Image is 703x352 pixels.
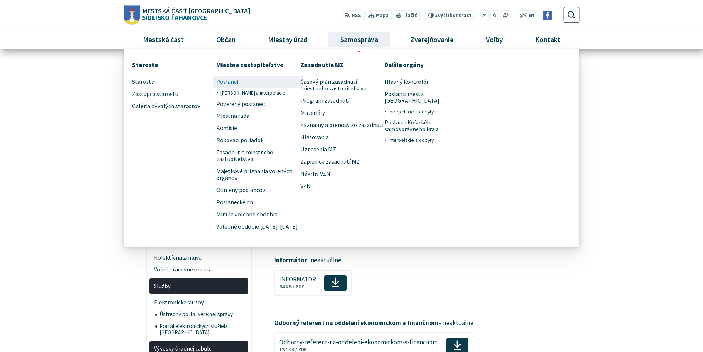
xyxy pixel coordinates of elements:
[216,98,265,110] span: Poverený poslanec
[408,30,456,49] span: Zverejňovanie
[154,252,244,264] span: Kolektívna zmluva
[220,88,285,98] span: [PERSON_NAME] a interpelácie
[159,320,244,338] span: Portál elektronických služieb [GEOGRAPHIC_DATA]
[124,5,250,24] a: Logo Sídlisko Ťahanovce, prejsť na domovskú stránku.
[473,30,516,49] a: Voľby
[300,107,385,119] a: Materiály
[216,196,300,208] a: Poslanecké dni
[216,122,237,134] span: Komisie
[543,11,552,20] img: Prejsť na Facebook stránku
[265,30,310,49] span: Miestny úrad
[385,58,424,72] span: Ďalšie orgány
[279,276,316,283] span: INFORMATOR
[300,168,330,180] span: Návrhy VZN
[397,30,467,49] a: Zverejňovanie
[140,7,250,21] span: Sídlisko Ťahanovce
[300,119,383,131] span: Záznamy a prenosy zo zasadnutí
[376,12,389,20] span: Mapa
[216,165,300,184] a: Majetkové priznania volených orgánov
[216,221,300,233] a: Volebné obdobie [DATE]-[DATE]
[216,58,284,72] span: Miestne zastupiteľstvo
[132,88,216,100] a: Zástupca starostu
[300,143,336,156] span: Uznesenia MZ
[274,256,523,265] p: _neaktuálne
[155,309,249,321] a: Ústredný portál verejnej správy
[216,221,298,233] span: Volebné obdobie [DATE]-[DATE]
[300,76,385,95] span: Časový plán zasadnutí miestneho zastupiteľstva
[490,10,498,20] button: Nastaviť pôvodnú veľkosť písma
[274,318,523,328] p: – neaktuálne
[124,5,140,24] img: Prejsť na domovskú stránku
[216,76,300,88] a: Poslanci
[216,134,300,147] a: Rokovací poriadok
[483,30,506,49] span: Voľby
[389,135,434,145] span: Interpelácie a dopyty
[129,30,197,49] a: Mestská časť
[216,58,292,72] a: Miestne zastupiteľstvo
[300,168,385,180] a: Návrhy VZN
[213,30,238,49] span: Občan
[220,88,300,98] a: [PERSON_NAME] a interpelácie
[216,147,300,165] a: Zasadnutia miestneho zastupiteľstva
[216,110,300,122] a: Miestna rada
[300,95,349,107] span: Program zasadnutí
[522,30,574,49] a: Kontakt
[300,143,385,156] a: Uznesenia MZ
[216,76,238,88] span: Poslanci
[389,107,434,116] span: Interpelácie a dopyty
[216,134,263,147] span: Rokovací poriadok
[154,264,244,276] span: Voľné pracovné miesta
[274,256,307,264] strong: Informátor
[149,297,248,309] a: Elektronické služby
[216,208,300,221] a: Minulé volebné obdobia
[149,252,248,264] a: Kolektívna zmluva
[327,30,392,49] a: Samospráva
[142,7,250,14] span: Mestská časť [GEOGRAPHIC_DATA]
[274,319,438,327] strong: Odborný referent na oddelení ekonomickom a finančnom
[385,117,469,136] span: Poslanci Košického samosprávneho kraja
[154,297,244,309] span: Elektronické služby
[385,76,429,88] span: Hlavný kontrolór
[254,30,321,49] a: Miestny úrad
[132,100,216,112] a: Galéria bývalých starostov
[216,184,265,196] span: Odmeny poslancov
[389,135,469,145] a: Interpelácie a dopyty
[300,119,385,131] a: Záznamy a prenosy zo zasadnutí
[533,30,563,49] span: Kontakt
[149,278,248,294] a: Služby
[216,122,300,134] a: Komisie
[140,30,186,49] span: Mestská časť
[159,309,244,321] span: Ústredný portál verejnej správy
[385,88,469,107] span: Poslanci mesta [GEOGRAPHIC_DATA]
[365,10,392,20] a: Mapa
[300,156,385,168] a: Zápisnice zasadnutí MZ
[352,12,361,20] span: RSS
[300,180,311,192] span: VZN
[389,107,469,116] a: Interpelácie a dopyty
[425,10,474,20] button: Zvýšiťkontrast
[300,58,344,72] span: Zasadnutia MZ
[203,30,249,49] a: Občan
[527,12,537,20] a: EN
[300,107,325,119] span: Materiály
[216,98,300,110] a: Poverený poslanec
[300,58,376,72] a: Zasadnutia MZ
[300,95,385,107] a: Program zasadnutí
[385,76,469,88] a: Hlavný kontrolór
[403,13,417,18] span: Tlačiť
[393,10,420,20] button: Tlačiť
[132,76,216,88] a: Starosta
[528,12,534,20] span: EN
[435,13,472,18] span: kontrast
[216,184,300,196] a: Odmeny poslancov
[385,58,460,72] a: Ďalšie orgány
[216,110,249,122] span: Miestna rada
[342,10,364,20] a: RSS
[274,270,351,296] a: INFORMATOR64 KB / PDF
[500,10,511,20] button: Zväčšiť veľkosť písma
[132,58,158,72] span: Starosta
[435,12,449,18] span: Zvýšiť
[337,30,380,49] span: Samospráva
